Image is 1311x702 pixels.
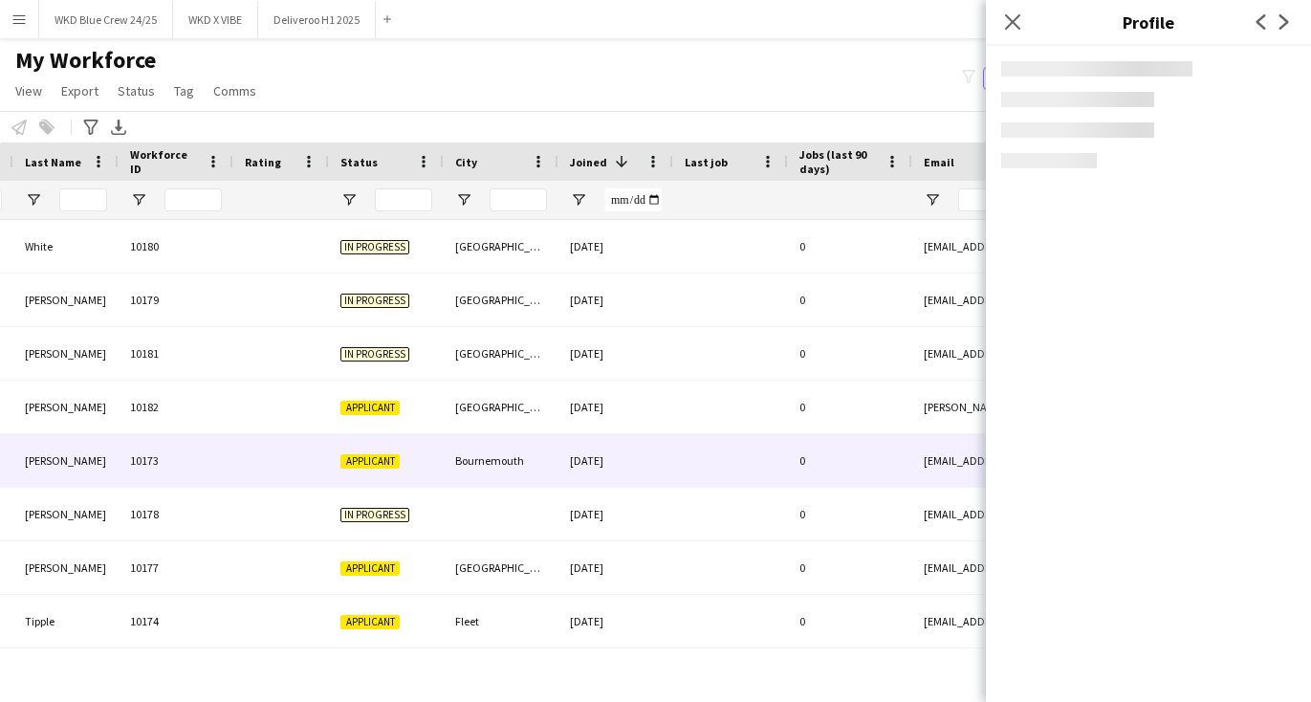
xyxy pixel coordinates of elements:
[912,327,1295,380] div: [EMAIL_ADDRESS][DOMAIN_NAME]
[173,1,258,38] button: WKD X VIBE
[958,188,1283,211] input: Email Filter Input
[788,488,912,540] div: 0
[340,294,409,308] span: In progress
[13,648,119,701] div: [PERSON_NAME]
[25,155,81,169] span: Last Name
[788,434,912,487] div: 0
[119,648,233,701] div: 10176
[61,82,98,99] span: Export
[788,220,912,273] div: 0
[13,327,119,380] div: [PERSON_NAME]
[59,188,107,211] input: Last Name Filter Input
[8,78,50,103] a: View
[130,147,199,176] span: Workforce ID
[340,347,409,362] span: In progress
[558,648,673,701] div: [DATE]
[788,327,912,380] div: 0
[558,595,673,647] div: [DATE]
[444,648,558,701] div: Kilmarnock
[685,155,728,169] span: Last job
[444,381,558,433] div: [GEOGRAPHIC_DATA]
[788,595,912,647] div: 0
[39,1,173,38] button: WKD Blue Crew 24/25
[119,434,233,487] div: 10173
[25,191,42,208] button: Open Filter Menu
[15,46,156,75] span: My Workforce
[340,401,400,415] span: Applicant
[110,78,163,103] a: Status
[119,327,233,380] div: 10181
[558,381,673,433] div: [DATE]
[924,155,954,169] span: Email
[444,434,558,487] div: Bournemouth
[558,274,673,326] div: [DATE]
[119,595,233,647] div: 10174
[558,434,673,487] div: [DATE]
[983,67,1079,90] button: Everyone9,764
[174,82,194,99] span: Tag
[788,381,912,433] div: 0
[118,82,155,99] span: Status
[444,274,558,326] div: [GEOGRAPHIC_DATA]
[490,188,547,211] input: City Filter Input
[455,155,477,169] span: City
[558,327,673,380] div: [DATE]
[13,434,119,487] div: [PERSON_NAME]
[119,381,233,433] div: 10182
[558,488,673,540] div: [DATE]
[340,191,358,208] button: Open Filter Menu
[13,488,119,540] div: [PERSON_NAME]
[54,78,106,103] a: Export
[912,220,1295,273] div: [EMAIL_ADDRESS][DOMAIN_NAME]
[164,188,222,211] input: Workforce ID Filter Input
[206,78,264,103] a: Comms
[912,595,1295,647] div: [EMAIL_ADDRESS][DOMAIN_NAME]
[986,10,1311,34] h3: Profile
[912,434,1295,487] div: [EMAIL_ADDRESS][DOMAIN_NAME]
[912,648,1295,701] div: [EMAIL_ADDRESS][DOMAIN_NAME]
[604,188,662,211] input: Joined Filter Input
[788,541,912,594] div: 0
[570,191,587,208] button: Open Filter Menu
[130,191,147,208] button: Open Filter Menu
[912,381,1295,433] div: [PERSON_NAME][EMAIL_ADDRESS][PERSON_NAME][PERSON_NAME][DOMAIN_NAME]
[340,155,378,169] span: Status
[340,454,400,469] span: Applicant
[119,541,233,594] div: 10177
[558,541,673,594] div: [DATE]
[558,220,673,273] div: [DATE]
[788,648,912,701] div: 0
[166,78,202,103] a: Tag
[119,220,233,273] div: 10180
[340,561,400,576] span: Applicant
[245,155,281,169] span: Rating
[340,508,409,522] span: In progress
[107,116,130,139] app-action-btn: Export XLSX
[799,147,878,176] span: Jobs (last 90 days)
[13,595,119,647] div: Tipple
[340,615,400,629] span: Applicant
[13,541,119,594] div: [PERSON_NAME]
[340,240,409,254] span: In progress
[788,274,912,326] div: 0
[258,1,376,38] button: Deliveroo H1 2025
[912,541,1295,594] div: [EMAIL_ADDRESS][DOMAIN_NAME]
[375,188,432,211] input: Status Filter Input
[912,274,1295,326] div: [EMAIL_ADDRESS][DOMAIN_NAME]
[13,381,119,433] div: [PERSON_NAME]
[213,82,256,99] span: Comms
[13,274,119,326] div: [PERSON_NAME]
[13,220,119,273] div: White
[119,274,233,326] div: 10179
[15,82,42,99] span: View
[444,220,558,273] div: [GEOGRAPHIC_DATA]
[444,327,558,380] div: [GEOGRAPHIC_DATA]
[79,116,102,139] app-action-btn: Advanced filters
[570,155,607,169] span: Joined
[455,191,472,208] button: Open Filter Menu
[444,595,558,647] div: Fleet
[444,541,558,594] div: [GEOGRAPHIC_DATA]
[912,488,1295,540] div: [EMAIL_ADDRESS][DOMAIN_NAME]
[924,191,941,208] button: Open Filter Menu
[119,488,233,540] div: 10178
